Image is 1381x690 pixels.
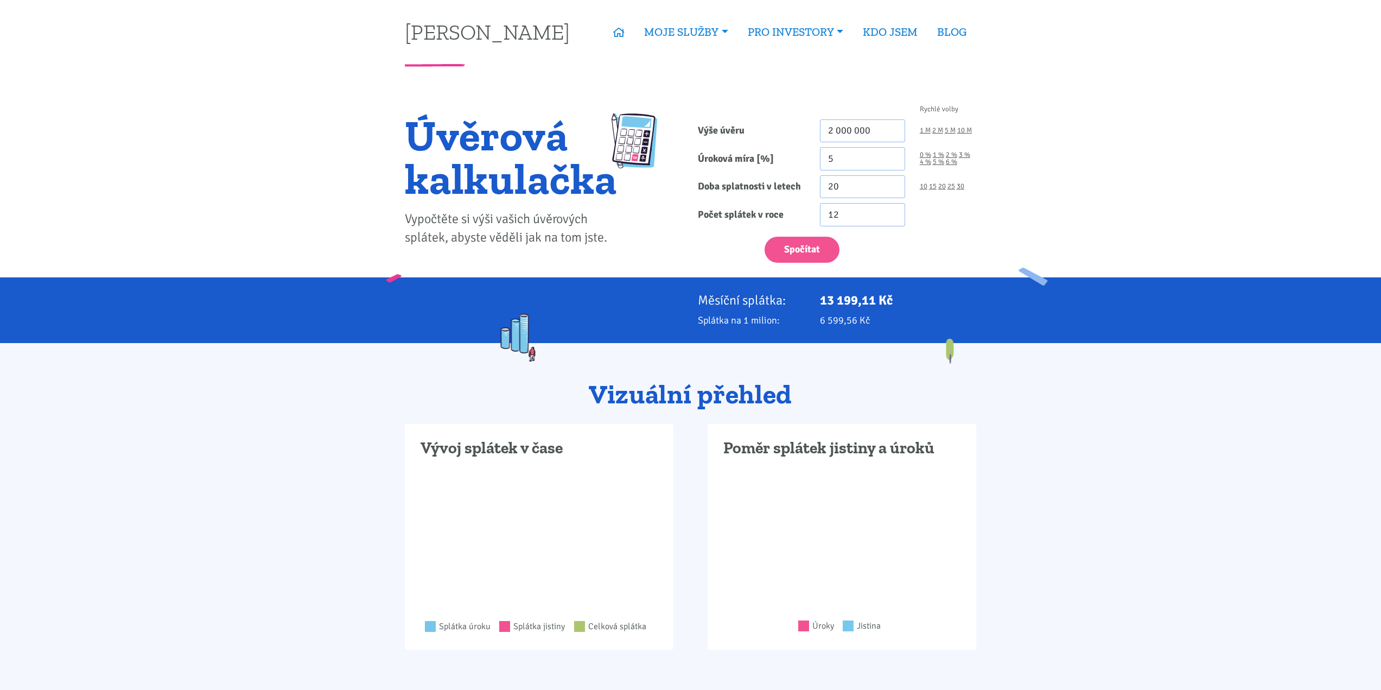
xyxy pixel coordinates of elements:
[920,151,931,159] a: 0 %
[421,438,658,459] h3: Vývoj splátek v čase
[920,127,931,134] a: 1 M
[932,127,943,134] a: 2 M
[691,203,813,226] label: Počet splátek v roce
[820,313,976,328] p: 6 599,56 Kč
[920,159,931,166] a: 4 %
[405,210,617,247] p: Vypočtěte si výši vašich úvěrových splátek, abyste věděli jak na tom jste.
[405,380,976,409] h2: Vizuální přehled
[957,127,972,134] a: 10 M
[933,159,944,166] a: 5 %
[820,293,976,308] p: 13 199,11 Kč
[691,119,813,143] label: Výše úvěru
[927,20,976,45] a: BLOG
[634,20,737,45] a: MOJE SLUŽBY
[959,151,970,159] a: 3 %
[946,151,957,159] a: 2 %
[920,183,927,190] a: 10
[765,237,839,263] button: Spočítat
[691,175,813,199] label: Doba splatnosti v letech
[947,183,955,190] a: 25
[853,20,927,45] a: KDO JSEM
[405,21,570,42] a: [PERSON_NAME]
[738,20,853,45] a: PRO INVESTORY
[929,183,937,190] a: 15
[957,183,964,190] a: 30
[945,127,956,134] a: 5 M
[405,113,617,200] h1: Úvěrová kalkulačka
[691,147,813,170] label: Úroková míra [%]
[933,151,944,159] a: 1 %
[938,183,946,190] a: 20
[946,159,957,166] a: 6 %
[698,313,805,328] p: Splátka na 1 milion:
[698,293,805,308] p: Měsíční splátka:
[723,438,960,459] h3: Poměr splátek jistiny a úroků
[920,106,958,113] span: Rychlé volby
